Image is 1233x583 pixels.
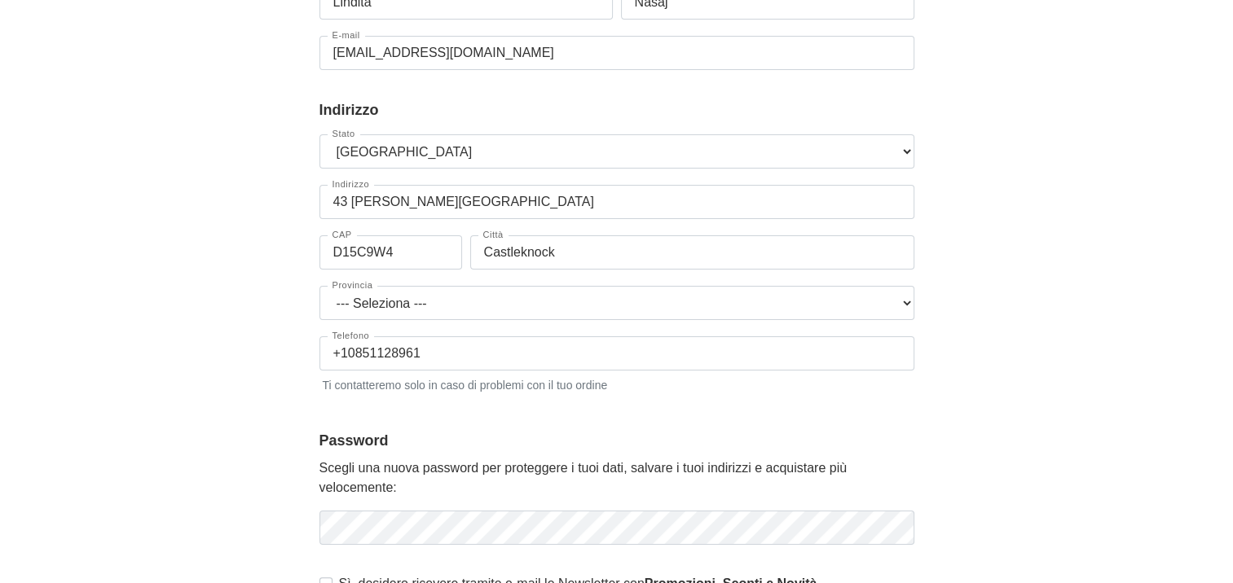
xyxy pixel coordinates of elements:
[319,99,914,121] legend: Indirizzo
[319,458,914,498] p: Scegli una nuova password per proteggere i tuoi dati, salvare i tuoi indirizzi e acquistare più v...
[328,31,365,40] label: E-mail
[328,331,375,340] label: Telefono
[319,336,914,370] input: Telefono
[319,185,914,219] input: Indirizzo
[319,235,462,270] input: CAP
[478,230,509,239] label: Città
[319,430,914,452] legend: Password
[319,36,914,70] input: E-mail
[328,230,357,239] label: CAP
[470,235,914,270] input: Città
[328,180,374,189] label: Indirizzo
[328,129,360,138] label: Stato
[328,281,378,290] label: Provincia
[319,374,914,394] small: Ti contatteremo solo in caso di problemi con il tuo ordine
